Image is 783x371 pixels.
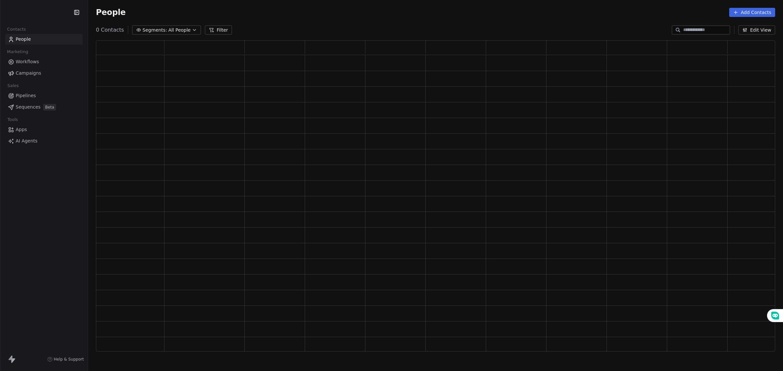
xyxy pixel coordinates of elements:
span: Help & Support [54,357,84,362]
span: Segments: [143,27,167,34]
span: Sequences [16,104,40,111]
span: 0 Contacts [96,26,124,34]
span: Workflows [16,58,39,65]
a: Apps [5,124,83,135]
a: SequencesBeta [5,102,83,112]
span: Contacts [4,24,29,34]
button: Add Contacts [729,8,775,17]
span: AI Agents [16,138,38,144]
span: People [16,36,31,43]
span: Sales [5,81,22,91]
span: Marketing [4,47,31,57]
a: Pipelines [5,90,83,101]
a: Workflows [5,56,83,67]
a: People [5,34,83,45]
button: Edit View [738,25,775,35]
a: Campaigns [5,68,83,79]
span: Pipelines [16,92,36,99]
span: All People [168,27,191,34]
span: Campaigns [16,70,41,77]
button: Filter [205,25,232,35]
span: Apps [16,126,27,133]
span: People [96,7,126,17]
span: Beta [43,104,56,111]
span: Tools [5,115,21,125]
a: AI Agents [5,136,83,146]
a: Help & Support [47,357,84,362]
